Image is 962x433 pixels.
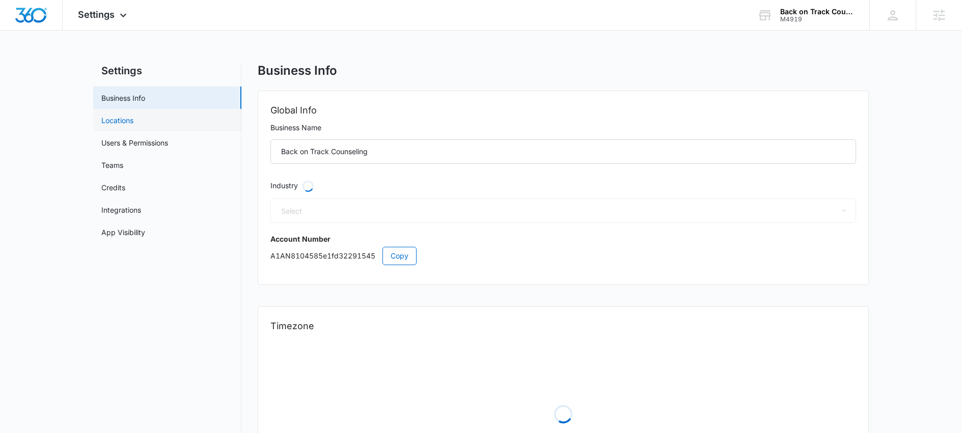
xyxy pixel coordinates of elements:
[101,93,145,103] a: Business Info
[258,63,337,78] h1: Business Info
[780,8,855,16] div: account name
[101,227,145,238] a: App Visibility
[391,250,408,262] span: Copy
[101,160,123,170] a: Teams
[101,115,133,126] a: Locations
[101,205,141,215] a: Integrations
[270,103,856,118] h2: Global Info
[270,319,856,333] h2: Timezone
[270,235,331,243] strong: Account Number
[270,180,856,192] label: Industry
[382,247,417,265] button: Copy
[101,137,168,148] a: Users & Permissions
[78,9,115,20] span: Settings
[93,63,241,78] h2: Settings
[270,247,856,265] p: A1AN8104585e1fd32291545
[780,16,855,23] div: account id
[270,122,856,133] label: Business Name
[101,182,125,193] a: Credits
